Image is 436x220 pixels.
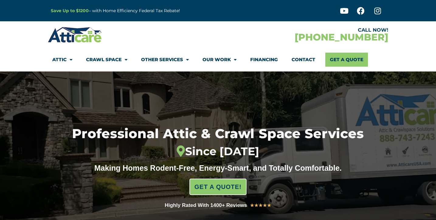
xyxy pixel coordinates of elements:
[42,127,394,158] h1: Professional Attic & Crawl Space Services
[254,201,258,209] i: ★
[218,28,388,33] div: CALL NOW!
[52,53,384,67] nav: Menu
[250,201,254,209] i: ★
[52,53,72,67] a: Attic
[42,145,394,158] div: Since [DATE]
[292,53,315,67] a: Contact
[83,163,353,173] div: Making Homes Rodent-Free, Energy-Smart, and Totally Comfortable.
[250,201,271,209] div: 5/5
[202,53,237,67] a: Our Work
[263,201,267,209] i: ★
[51,8,89,13] a: Save Up to $1200
[195,181,242,193] span: GET A QUOTE!
[165,201,247,210] div: Highly Rated With 1400+ Reviews
[250,53,278,67] a: Financing
[86,53,127,67] a: Crawl Space
[258,201,263,209] i: ★
[51,7,248,14] p: – with Home Efficiency Federal Tax Rebate!
[267,201,271,209] i: ★
[325,53,368,67] a: Get A Quote
[189,179,247,195] a: GET A QUOTE!
[141,53,189,67] a: Other Services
